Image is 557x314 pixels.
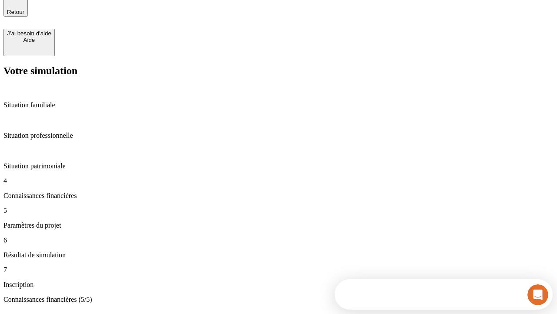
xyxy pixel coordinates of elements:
[7,30,51,37] div: J’ai besoin d'aide
[3,296,554,304] p: Connaissances financières (5/5)
[335,279,553,310] iframe: Intercom live chat discovery launcher
[3,251,554,259] p: Résultat de simulation
[3,222,554,229] p: Paramètres du projet
[3,266,554,274] p: 7
[3,192,554,200] p: Connaissances financières
[527,284,548,305] iframe: Intercom live chat
[3,162,554,170] p: Situation patrimoniale
[3,29,55,56] button: J’ai besoin d'aideAide
[7,37,51,43] div: Aide
[3,101,554,109] p: Situation familiale
[3,207,554,215] p: 5
[3,132,554,140] p: Situation professionnelle
[7,9,24,15] span: Retour
[3,177,554,185] p: 4
[3,236,554,244] p: 6
[3,281,554,289] p: Inscription
[3,65,554,77] h2: Votre simulation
